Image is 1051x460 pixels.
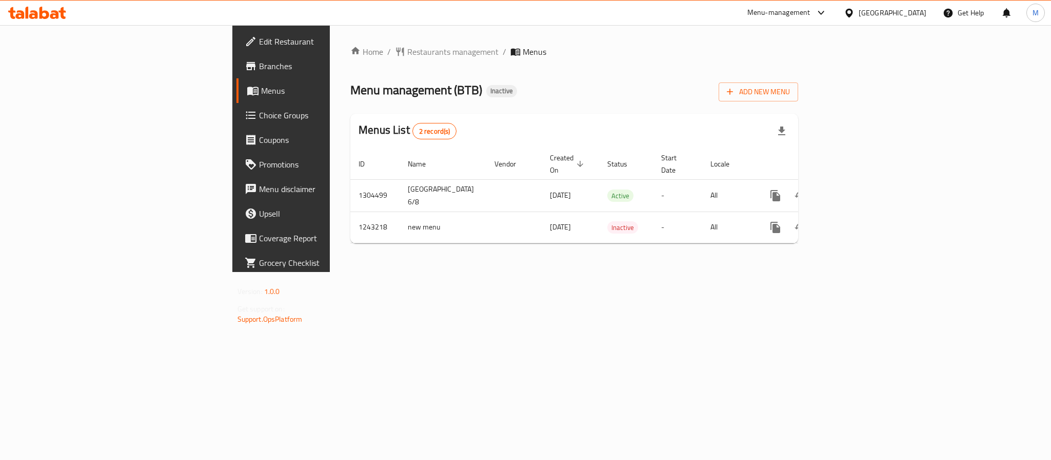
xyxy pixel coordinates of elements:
div: Total records count [412,123,457,139]
td: All [702,179,755,212]
span: Status [607,158,641,170]
span: Inactive [607,222,638,234]
a: Support.OpsPlatform [237,312,303,326]
a: Menus [236,78,408,103]
div: Inactive [607,221,638,234]
td: [GEOGRAPHIC_DATA] 6/8 [400,179,486,212]
span: Created On [550,152,587,176]
span: Restaurants management [407,46,499,58]
span: Active [607,190,633,202]
a: Upsell [236,201,408,226]
span: Coupons [259,134,400,146]
button: Change Status [788,215,812,240]
span: Locale [710,158,743,170]
button: Change Status [788,183,812,208]
td: new menu [400,212,486,243]
span: Menu management ( BTB ) [350,78,482,101]
span: Branches [259,60,400,72]
li: / [503,46,506,58]
div: Inactive [486,85,517,97]
span: Choice Groups [259,109,400,121]
button: Add New Menu [719,82,798,101]
span: 1.0.0 [264,285,280,298]
span: 2 record(s) [413,127,457,136]
div: [GEOGRAPHIC_DATA] [859,7,926,18]
a: Menu disclaimer [236,177,408,201]
td: All [702,212,755,243]
span: Edit Restaurant [259,35,400,48]
span: Upsell [259,207,400,220]
button: more [763,215,788,240]
span: M [1033,7,1039,18]
span: Promotions [259,158,400,171]
h2: Menus List [359,122,457,139]
a: Branches [236,54,408,78]
span: Add New Menu [727,86,790,98]
a: Coverage Report [236,226,408,250]
a: Restaurants management [395,46,499,58]
a: Edit Restaurant [236,29,408,54]
span: ID [359,158,378,170]
a: Grocery Checklist [236,250,408,275]
button: more [763,183,788,208]
span: Get support on: [237,302,285,316]
a: Coupons [236,128,408,152]
span: Coverage Report [259,232,400,244]
td: - [653,179,702,212]
nav: breadcrumb [350,46,798,58]
a: Choice Groups [236,103,408,128]
span: Inactive [486,87,517,95]
div: Menu-management [747,7,810,19]
span: [DATE] [550,220,571,234]
th: Actions [755,149,870,180]
span: [DATE] [550,189,571,202]
span: Menus [523,46,546,58]
span: Start Date [661,152,690,176]
span: Menu disclaimer [259,183,400,195]
table: enhanced table [350,149,870,243]
span: Name [408,158,439,170]
td: - [653,212,702,243]
span: Vendor [494,158,529,170]
span: Version: [237,285,263,298]
a: Promotions [236,152,408,177]
span: Grocery Checklist [259,257,400,269]
span: Menus [261,85,400,97]
div: Export file [769,119,794,143]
